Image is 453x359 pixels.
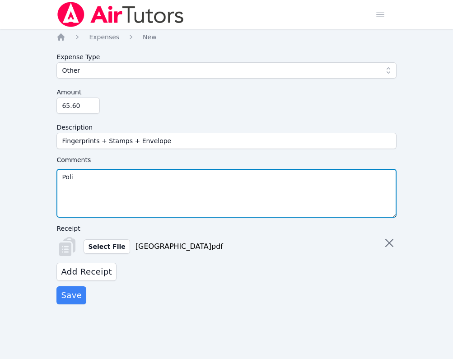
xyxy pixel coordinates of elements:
[62,65,80,76] span: Other
[84,239,130,254] label: Select File
[56,49,396,62] label: Expense Type
[56,154,396,165] label: Comments
[56,2,184,27] img: Air Tutors
[56,84,396,98] label: Amount
[56,33,396,42] nav: Breadcrumb
[56,169,396,218] textarea: Poli
[89,33,119,42] a: Expenses
[56,263,117,281] button: Add Receipt
[89,33,119,41] span: Expenses
[56,62,396,79] button: Other
[135,241,223,252] span: [GEOGRAPHIC_DATA]pdf
[61,289,82,302] span: Save
[143,33,157,42] a: New
[61,266,112,278] span: Add Receipt
[56,119,396,133] label: Description
[56,286,86,304] button: Save
[143,33,157,41] span: New
[56,223,223,234] label: Receipt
